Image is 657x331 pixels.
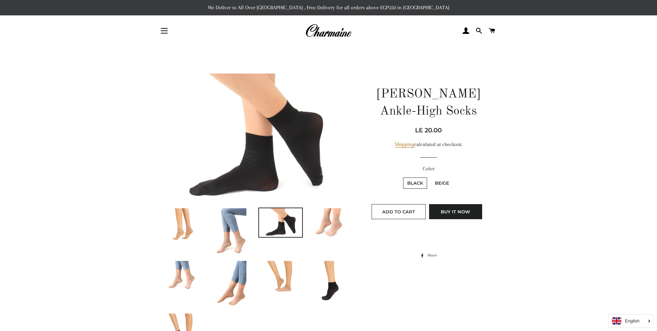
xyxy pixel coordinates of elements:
[415,127,442,134] span: LE 20.00
[431,177,453,189] label: Beige
[315,261,346,307] img: Load image into Gallery viewer, Charmaine Ankle-High Socks
[403,177,427,189] label: Black
[372,204,426,219] button: Add to Cart
[216,208,246,254] img: Load image into Gallery viewer, Charmaine Ankle-High Socks
[368,86,489,120] h1: [PERSON_NAME] Ankle-High Socks
[368,164,489,173] label: Color
[305,23,351,38] img: Charmaine Egypt
[429,204,482,219] button: Buy it now
[160,261,203,290] img: Load image into Gallery viewer, Charmaine Ankle-High Socks
[159,74,352,202] img: Charmaine Ankle-High Socks
[382,209,415,214] span: Add to Cart
[395,141,414,148] a: Shipping
[216,261,246,307] img: Load image into Gallery viewer, Charmaine Ankle-High Socks
[612,317,650,325] a: English
[427,252,440,259] span: Share
[368,140,489,149] div: calculated at checkout.
[259,208,302,237] img: Load image into Gallery viewer, Charmaine Ankle-High Socks
[265,261,296,307] img: Load image into Gallery viewer, Charmaine Ankle-High Socks
[625,319,640,323] i: English
[309,208,352,237] img: Load image into Gallery viewer, Charmaine Ankle-High Socks
[166,208,197,254] img: Load image into Gallery viewer, Charmaine Ankle-High Socks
